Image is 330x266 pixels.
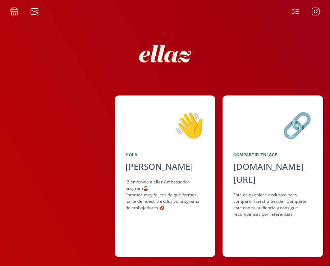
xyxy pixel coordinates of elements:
div: Este es tu enlace exclusivo para compartir nuestra tienda. ¡Comparte este con tu audiencia y cons... [233,192,312,218]
div: Hola [125,151,205,158]
div: ¡Bienvenida a ellaz Ambassador program🍒! Estamos muy felices de que formes parte de nuestro exclu... [125,179,205,211]
div: 👋 [125,106,205,143]
div: [DOMAIN_NAME][URL] [233,160,312,186]
div: 🔗 [233,106,312,143]
div: Compartir Enlace [233,151,312,158]
img: nKmKAABZpYV7 [133,22,197,86]
div: [PERSON_NAME] [125,160,205,173]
